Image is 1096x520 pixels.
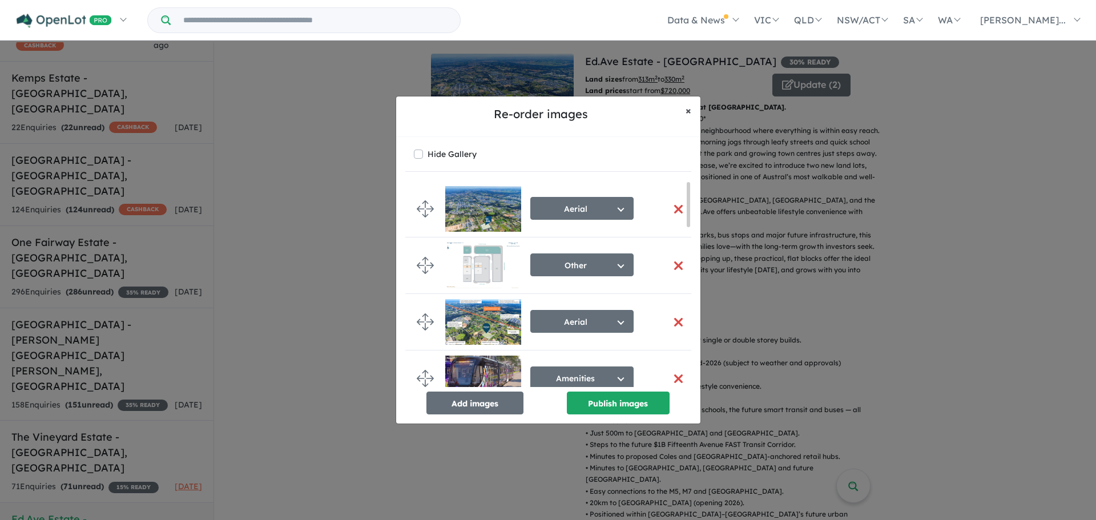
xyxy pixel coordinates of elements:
span: × [686,104,691,117]
img: drag.svg [417,370,434,387]
input: Try estate name, suburb, builder or developer [173,8,458,33]
h5: Re-order images [405,106,676,123]
img: drag.svg [417,257,434,274]
img: 350%20Edmondson%20Avenue%20-%20Austral___1738277376.jpg [445,299,521,345]
img: Ed-Ave%20Estate%20-%20Austral___1754440334_1.jpg [445,356,521,401]
button: Aerial [530,310,634,333]
span: [PERSON_NAME]... [980,14,1066,26]
button: Other [530,253,634,276]
button: Add images [426,392,523,414]
img: drag.svg [417,200,434,217]
label: Hide Gallery [428,146,477,162]
button: Aerial [530,197,634,220]
img: Ed-Ave%20Estate%20-%20Austral___1743120952.jpg [445,186,521,232]
button: Amenities [530,366,634,389]
img: Ed-Ave%20Estate%20-%20Austral___1754450779.jpg [445,243,521,288]
button: Publish images [567,392,670,414]
img: Openlot PRO Logo White [17,14,112,28]
img: drag.svg [417,313,434,330]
